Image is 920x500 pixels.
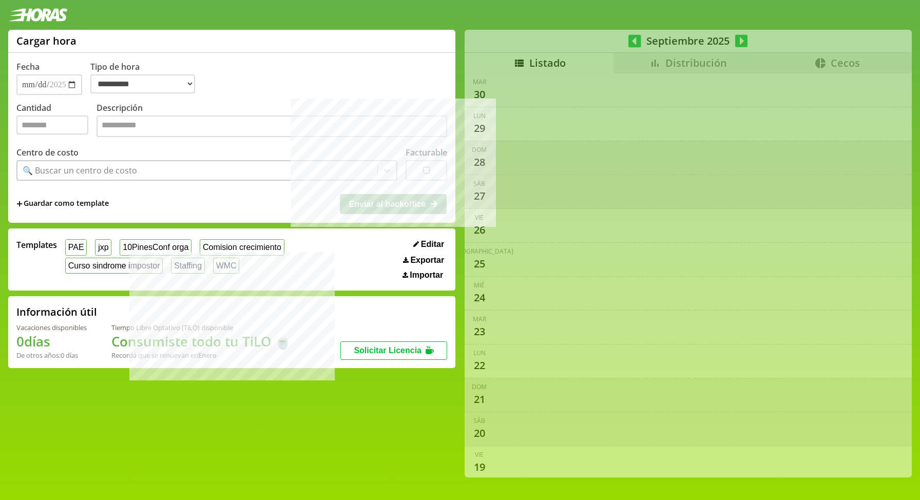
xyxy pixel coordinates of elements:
b: Enero [198,351,217,360]
span: +Guardar como template [16,198,109,209]
label: Tipo de hora [90,61,203,95]
span: Templates [16,239,57,251]
textarea: Descripción [97,116,447,137]
span: Importar [410,271,443,280]
button: Solicitar Licencia [340,341,447,360]
h1: 0 días [16,332,87,351]
label: Centro de costo [16,147,79,158]
button: WMC [213,258,240,274]
h1: Consumiste todo tu TiLO 🍵 [111,332,291,351]
div: Recordá que se renuevan en [111,351,291,360]
button: Curso sindrome impostor [65,258,163,274]
span: Editar [421,240,444,249]
button: Staffing [171,258,205,274]
span: + [16,198,23,209]
div: Vacaciones disponibles [16,323,87,332]
label: Cantidad [16,102,97,140]
button: PAE [65,239,87,255]
h2: Información útil [16,305,97,319]
button: jxp [95,239,111,255]
label: Fecha [16,61,40,72]
select: Tipo de hora [90,74,195,93]
img: logotipo [8,8,68,22]
div: Tiempo Libre Optativo (TiLO) disponible [111,323,291,332]
button: Comision crecimiento [200,239,284,255]
button: Exportar [400,255,447,265]
input: Cantidad [16,116,88,134]
span: Solicitar Licencia [354,346,421,355]
label: Descripción [97,102,447,140]
span: Exportar [410,256,444,265]
div: De otros años: 0 días [16,351,87,360]
h1: Cargar hora [16,34,76,48]
button: 10PinesConf orga [120,239,191,255]
div: 🔍 Buscar un centro de costo [23,165,137,176]
label: Facturable [406,147,447,158]
button: Editar [410,239,447,249]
